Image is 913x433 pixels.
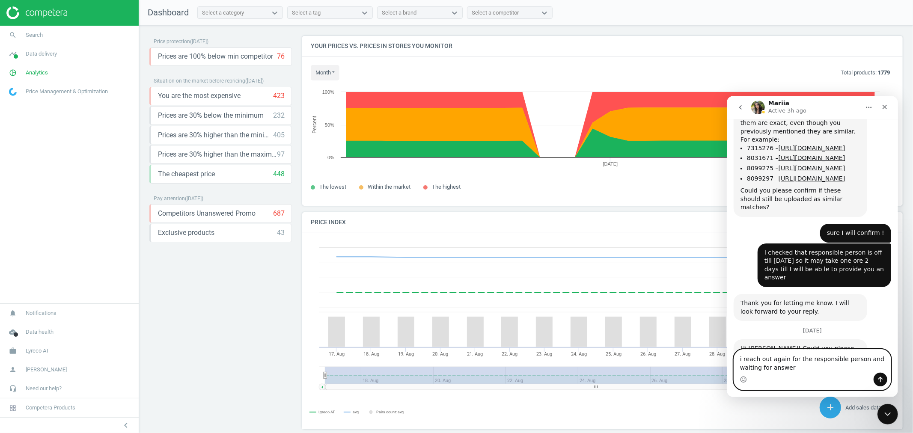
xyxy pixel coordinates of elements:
[147,277,161,291] button: Send a message…
[640,351,656,357] tspan: 26. Aug
[277,228,285,237] div: 43
[5,305,21,321] i: notifications
[93,128,164,147] div: sure I will confirm !
[273,111,285,120] div: 232
[5,380,21,397] i: headset_mic
[273,91,285,101] div: 423
[7,198,140,225] div: Thank you for letting me know. I will look forward to your reply.
[5,362,21,378] i: person
[273,169,285,179] div: 448
[154,78,245,84] span: Situation on the market before repricing
[5,65,21,81] i: pie_chart_outlined
[38,153,158,186] div: I checked that responsible person is off till [DATE] so it may take one ore 2 days till I will be...
[26,347,49,355] span: Lyreco AT
[302,212,903,232] h4: Price Index
[433,351,449,357] tspan: 20. Aug
[154,39,190,44] span: Price protection
[820,397,841,418] button: add
[158,228,214,237] span: Exclusive products
[52,79,119,86] a: [URL][DOMAIN_NAME]
[158,150,277,159] span: Prices are 30% higher than the maximal
[14,249,134,265] div: Hi [PERSON_NAME]! Could you please let me know if you have any updates?
[7,198,164,232] div: Mariia says…
[878,69,890,76] b: 1779
[312,116,318,133] tspan: Percent
[154,196,185,202] span: Pay attention
[52,59,119,65] a: [URL][DOMAIN_NAME]
[7,254,164,277] textarea: Message…
[26,404,75,412] span: Competera Products
[7,232,164,243] div: [DATE]
[368,184,410,190] span: Within the market
[158,111,264,120] span: Prices are 30% below the minimum
[52,69,119,76] a: [URL][DOMAIN_NAME]
[26,328,54,336] span: Data health
[26,31,43,39] span: Search
[382,9,416,17] div: Select a brand
[20,58,134,66] li: 8031671 –
[52,49,119,56] a: [URL][DOMAIN_NAME]
[825,402,836,412] i: add
[5,324,21,340] i: cloud_done
[877,404,898,424] iframe: Intercom live chat
[502,351,517,357] tspan: 22. Aug
[329,351,345,357] tspan: 17. Aug
[571,351,587,357] tspan: 24. Aug
[727,96,898,397] iframe: Intercom live chat
[121,420,131,430] i: chevron_left
[26,50,57,58] span: Data delivery
[472,9,519,17] div: Select a competitor
[292,9,321,17] div: Select a tag
[327,155,334,160] text: 0%
[311,65,339,80] button: month
[675,351,691,357] tspan: 27. Aug
[13,280,20,287] button: Emoji picker
[185,196,203,202] span: ( [DATE] )
[5,27,21,43] i: search
[14,203,134,220] div: Thank you for letting me know. I will look forward to your reply.
[603,161,618,166] tspan: [DATE]
[5,46,21,62] i: timeline
[6,6,67,19] img: ajHJNr6hYgQAAAAASUVORK5CYII=
[26,385,62,392] span: Need our help?
[845,404,881,411] span: Add sales data
[377,410,404,414] tspan: Pairs count: avg
[26,309,57,317] span: Notifications
[302,36,903,56] h4: Your prices vs. prices in stores you monitor
[202,9,244,17] div: Select a category
[26,69,48,77] span: Analytics
[115,420,137,431] button: chevron_left
[26,88,108,95] span: Price Management & Optimization
[536,351,552,357] tspan: 23. Aug
[710,351,726,357] tspan: 28. Aug
[7,148,164,198] div: Dominika says…
[606,351,622,357] tspan: 25. Aug
[319,184,346,190] span: The lowest
[158,52,273,61] span: Prices are 100% below min competitor
[7,243,164,286] div: Mariia says…
[322,89,334,95] text: 100%
[432,184,461,190] span: The highest
[353,410,359,414] tspan: avg
[277,150,285,159] div: 97
[148,7,189,18] span: Dashboard
[325,122,334,128] text: 50%
[245,78,264,84] span: ( [DATE] )
[273,130,285,140] div: 405
[318,410,335,415] tspan: Lyreco AT
[398,351,414,357] tspan: 19. Aug
[7,243,140,270] div: Hi [PERSON_NAME]! Could you please let me know if you have any updates?
[14,91,134,116] div: Could you please confirm if these should still be uploaded as similar matches?
[158,209,256,218] span: Competitors Unanswered Promo
[26,366,67,374] span: [PERSON_NAME]
[20,79,134,87] li: 8099297 –
[7,128,164,148] div: Dominika says…
[158,91,241,101] span: You are the most expensive
[158,169,215,179] span: The cheapest price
